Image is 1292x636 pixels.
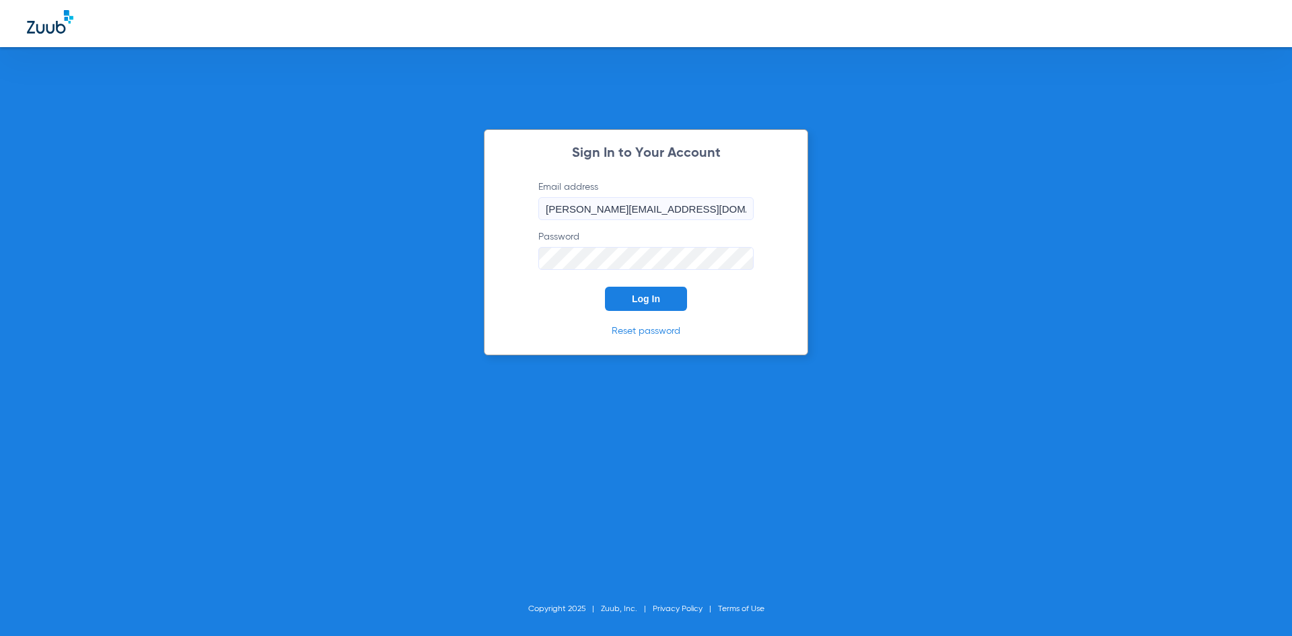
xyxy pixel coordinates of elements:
[632,293,660,304] span: Log In
[528,602,601,616] li: Copyright 2025
[605,287,687,311] button: Log In
[718,605,764,613] a: Terms of Use
[27,10,73,34] img: Zuub Logo
[538,230,754,270] label: Password
[518,147,774,160] h2: Sign In to Your Account
[538,197,754,220] input: Email address
[612,326,680,336] a: Reset password
[653,605,703,613] a: Privacy Policy
[1225,571,1292,636] iframe: Chat Widget
[538,180,754,220] label: Email address
[601,602,653,616] li: Zuub, Inc.
[538,247,754,270] input: Password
